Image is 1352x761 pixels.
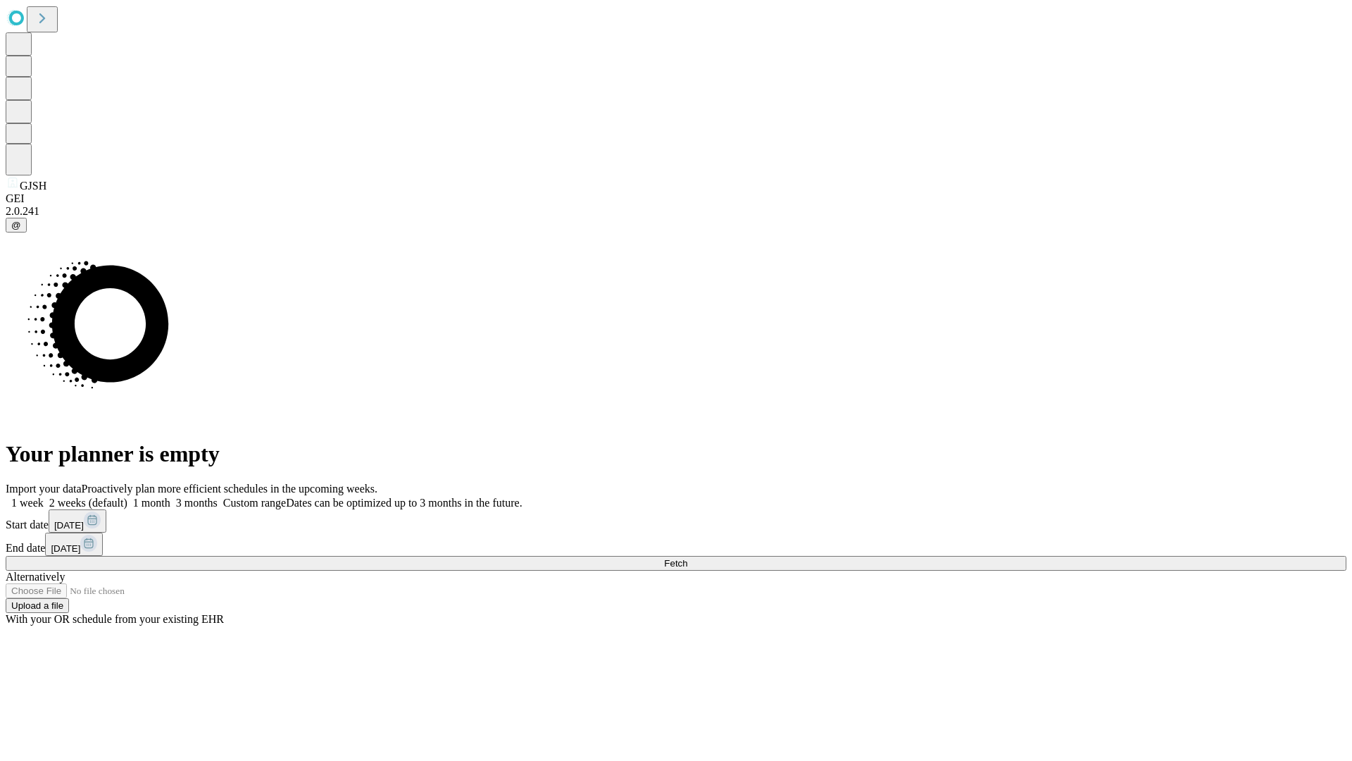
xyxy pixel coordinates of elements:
button: [DATE] [45,533,103,556]
span: Alternatively [6,571,65,583]
span: 1 month [133,497,170,509]
span: Proactively plan more efficient schedules in the upcoming weeks. [82,483,377,495]
button: [DATE] [49,509,106,533]
span: Fetch [664,558,687,569]
span: 1 week [11,497,44,509]
span: Custom range [223,497,286,509]
span: Dates can be optimized up to 3 months in the future. [286,497,522,509]
div: GEI [6,192,1346,205]
span: With your OR schedule from your existing EHR [6,613,224,625]
div: Start date [6,509,1346,533]
span: Import your data [6,483,82,495]
span: [DATE] [54,520,84,531]
div: 2.0.241 [6,205,1346,218]
button: Upload a file [6,598,69,613]
h1: Your planner is empty [6,441,1346,467]
span: GJSH [20,180,46,192]
span: 2 weeks (default) [49,497,127,509]
button: Fetch [6,556,1346,571]
button: @ [6,218,27,233]
span: 3 months [176,497,218,509]
span: @ [11,220,21,230]
span: [DATE] [51,543,80,554]
div: End date [6,533,1346,556]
